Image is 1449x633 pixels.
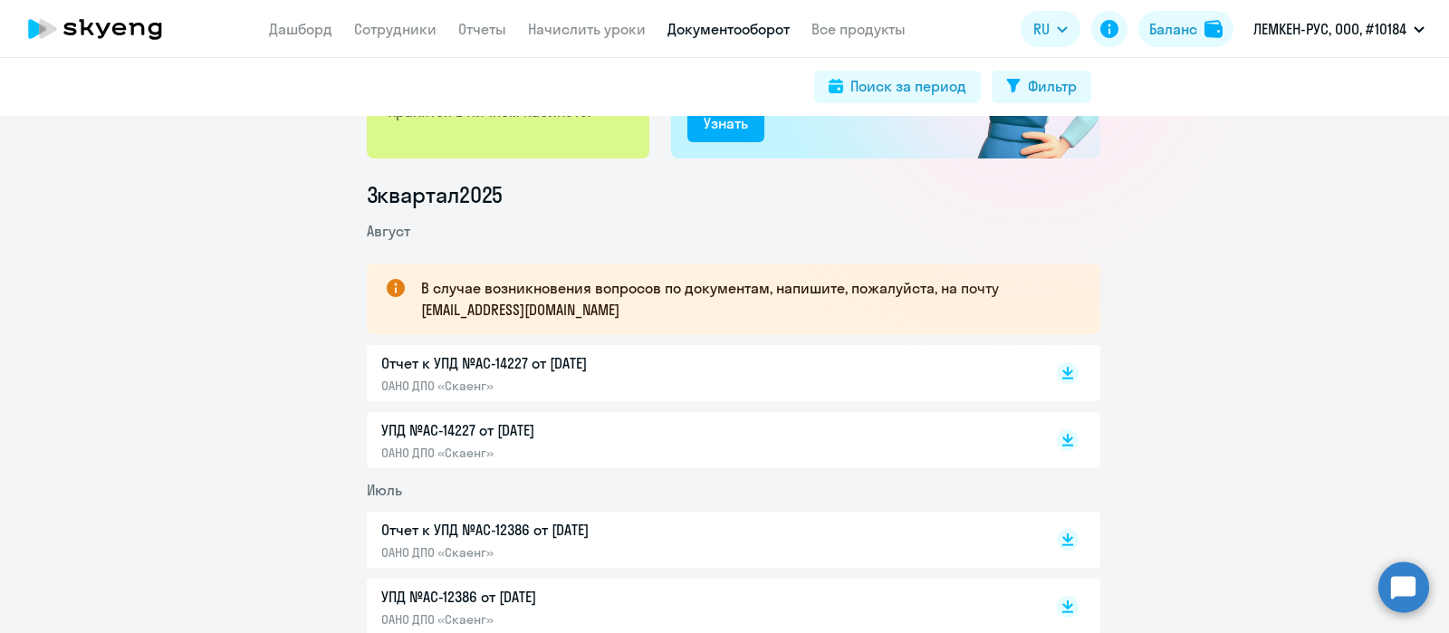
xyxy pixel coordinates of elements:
p: ОАНО ДПО «Скаенг» [381,544,762,561]
button: ЛЕМКЕН-РУС, ООО, #10184 [1244,7,1434,51]
div: Фильтр [1028,75,1077,97]
a: Сотрудники [354,20,437,38]
button: Балансbalance [1138,11,1233,47]
a: Отчет к УПД №AC-12386 от [DATE]ОАНО ДПО «Скаенг» [381,519,1019,561]
div: Поиск за период [850,75,966,97]
div: Узнать [704,112,748,134]
a: Отчеты [458,20,506,38]
p: ОАНО ДПО «Скаенг» [381,445,762,461]
a: УПД №AC-14227 от [DATE]ОАНО ДПО «Скаенг» [381,419,1019,461]
p: ОАНО ДПО «Скаенг» [381,611,762,628]
button: Узнать [687,106,764,142]
p: ОАНО ДПО «Скаенг» [381,378,762,394]
p: Отчет к УПД №AC-14227 от [DATE] [381,352,762,374]
img: balance [1204,20,1223,38]
p: Отчет к УПД №AC-12386 от [DATE] [381,519,762,541]
button: RU [1021,11,1080,47]
li: 3 квартал 2025 [367,180,1100,209]
p: УПД №AC-14227 от [DATE] [381,419,762,441]
p: В случае возникновения вопросов по документам, напишите, пожалуйста, на почту [EMAIL_ADDRESS][DOM... [421,277,1068,321]
a: Отчет к УПД №AC-14227 от [DATE]ОАНО ДПО «Скаенг» [381,352,1019,394]
button: Поиск за период [814,71,981,103]
span: Август [367,222,410,240]
a: Все продукты [811,20,906,38]
p: УПД №AC-12386 от [DATE] [381,586,762,608]
a: УПД №AC-12386 от [DATE]ОАНО ДПО «Скаенг» [381,586,1019,628]
span: RU [1033,18,1050,40]
span: Июль [367,481,402,499]
p: ЛЕМКЕН-РУС, ООО, #10184 [1253,18,1406,40]
a: Документооборот [667,20,790,38]
div: Баланс [1149,18,1197,40]
a: Начислить уроки [528,20,646,38]
a: Дашборд [269,20,332,38]
button: Фильтр [992,71,1091,103]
